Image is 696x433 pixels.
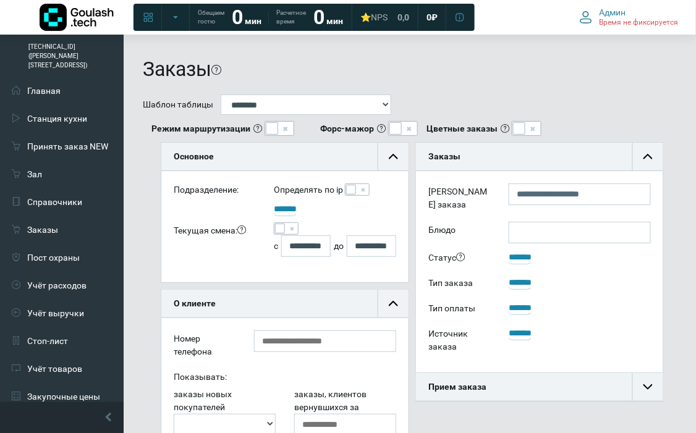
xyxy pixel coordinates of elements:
b: О клиенте [174,298,216,308]
span: Время не фиксируется [600,18,679,28]
img: collapse [389,299,398,308]
div: Тип заказа [419,275,499,294]
div: Источник заказа [419,326,499,358]
span: 0,0 [397,12,409,23]
a: 0 ₽ [419,6,445,28]
div: Статус [419,250,499,269]
span: Расчетное время [276,9,306,26]
b: Цветные заказы [427,122,498,135]
label: [PERSON_NAME] заказа [419,183,499,216]
b: Заказы [428,151,460,161]
span: мин [245,16,261,26]
a: Обещаем гостю 0 мин Расчетное время 0 мин [190,6,350,28]
div: с до [274,235,396,257]
img: collapse [643,152,653,161]
span: мин [326,16,343,26]
label: Блюдо [419,222,499,243]
div: ⭐ [360,12,388,23]
span: Обещаем гостю [198,9,224,26]
span: NPS [371,12,388,22]
strong: 0 [313,6,325,29]
div: Текущая смена: [164,222,265,257]
img: Логотип компании Goulash.tech [40,4,114,31]
a: ⭐NPS 0,0 [353,6,417,28]
span: 0 [427,12,431,23]
label: Определять по ip [274,183,343,196]
b: Режим маршрутизации [151,122,250,135]
label: Шаблон таблицы [143,98,213,111]
div: Показывать: [164,369,405,388]
b: Форс-мажор [320,122,374,135]
div: Тип оплаты [419,300,499,319]
div: Подразделение: [164,183,265,201]
span: ₽ [431,12,438,23]
div: Номер телефона [164,330,245,363]
h1: Заказы [143,57,211,81]
span: Админ [600,7,626,18]
b: Основное [174,151,214,161]
button: Админ Время не фиксируется [572,4,686,30]
b: Прием заказа [428,382,486,392]
img: collapse [389,152,398,161]
img: collapse [643,382,653,392]
strong: 0 [232,6,243,29]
